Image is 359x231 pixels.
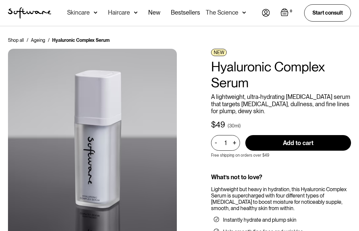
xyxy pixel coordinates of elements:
[211,93,351,115] p: A lightweight, ultra-hydrating [MEDICAL_DATA] serum that targets [MEDICAL_DATA], dullness, and fi...
[211,186,351,212] div: Lightweight but heavy in hydration, this Hyaluronic Complex Serum is supercharged with four diffe...
[206,9,238,16] div: The Science
[281,8,294,18] a: Open empty cart
[289,8,294,14] div: 0
[48,37,50,43] div: /
[8,7,51,19] a: home
[211,59,351,91] h1: Hyaluronic Complex Serum
[231,139,238,147] div: +
[67,9,90,16] div: Skincare
[8,7,51,19] img: Software Logo
[242,9,246,16] img: arrow down
[52,37,110,43] div: Hyaluronic Complex Serum
[211,174,351,181] div: What’s not to love?
[134,9,138,16] img: arrow down
[31,37,45,43] a: Ageing
[108,9,130,16] div: Haircare
[215,139,219,146] div: -
[245,135,351,151] input: Add to cart
[27,37,28,43] div: /
[214,217,348,223] li: Instantly hydrate and plump skin
[211,153,269,158] p: Free shipping on orders over $49
[211,49,227,56] div: NEW
[304,4,351,21] a: Start consult
[216,120,225,130] div: 49
[94,9,97,16] img: arrow down
[8,37,24,43] a: Shop all
[228,122,241,129] div: (30ml)
[211,120,216,130] div: $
